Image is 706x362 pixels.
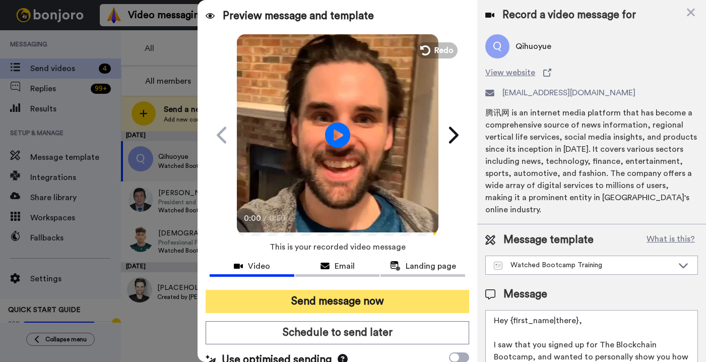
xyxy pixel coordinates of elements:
[494,262,502,270] img: Message-temps.svg
[244,212,262,224] span: 0:00
[206,290,469,313] button: Send message now
[502,87,635,99] span: [EMAIL_ADDRESS][DOMAIN_NAME]
[269,212,287,224] span: 0:50
[485,67,698,79] a: View website
[503,287,547,302] span: Message
[248,260,270,272] span: Video
[206,321,469,344] button: Schedule to send later
[503,232,594,248] span: Message template
[406,260,456,272] span: Landing page
[264,212,267,224] span: /
[485,67,535,79] span: View website
[494,260,673,270] div: Watched Bootcamp Training
[270,236,406,258] span: This is your recorded video message
[485,107,698,216] div: 腾讯网 is an internet media platform that has become a comprehensive source of news information, reg...
[335,260,355,272] span: Email
[644,232,698,248] button: What is this?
